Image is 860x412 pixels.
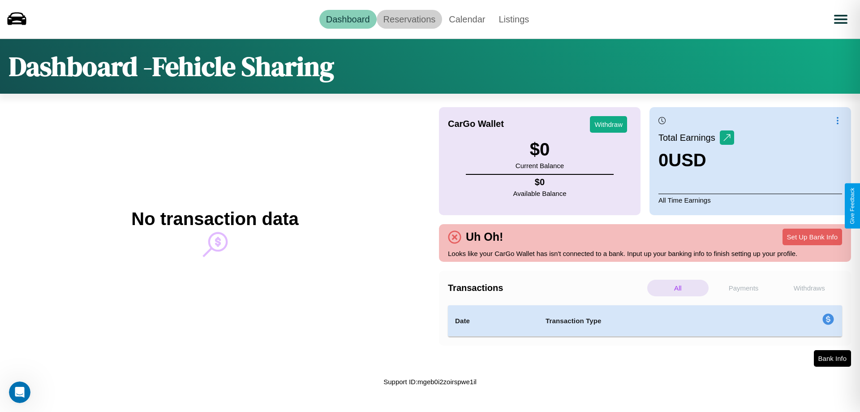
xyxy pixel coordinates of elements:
h3: $ 0 [516,139,564,160]
h4: Date [455,316,531,326]
button: Bank Info [814,350,851,367]
div: Give Feedback [849,188,856,224]
h2: No transaction data [131,209,298,229]
h1: Dashboard - Fehicle Sharing [9,48,334,85]
p: Withdraws [778,280,840,296]
p: Current Balance [516,160,564,172]
table: simple table [448,305,842,337]
a: Dashboard [319,10,377,29]
p: Looks like your CarGo Wallet has isn't connected to a bank. Input up your banking info to finish ... [448,247,842,260]
button: Open menu [828,7,853,32]
p: Total Earnings [658,130,720,146]
p: All Time Earnings [658,194,842,206]
h4: Transactions [448,283,645,293]
p: Support ID: mgeb0i2zoirspwe1il [383,376,477,388]
h4: Uh Oh! [461,230,507,243]
a: Calendar [442,10,492,29]
h3: 0 USD [658,150,734,170]
a: Listings [492,10,536,29]
p: Payments [713,280,774,296]
h4: $ 0 [513,177,567,187]
p: All [647,280,709,296]
h4: Transaction Type [546,316,749,326]
iframe: Intercom live chat [9,382,30,403]
button: Set Up Bank Info [783,229,842,245]
a: Reservations [377,10,443,29]
h4: CarGo Wallet [448,119,504,129]
p: Available Balance [513,187,567,199]
button: Withdraw [590,116,627,133]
